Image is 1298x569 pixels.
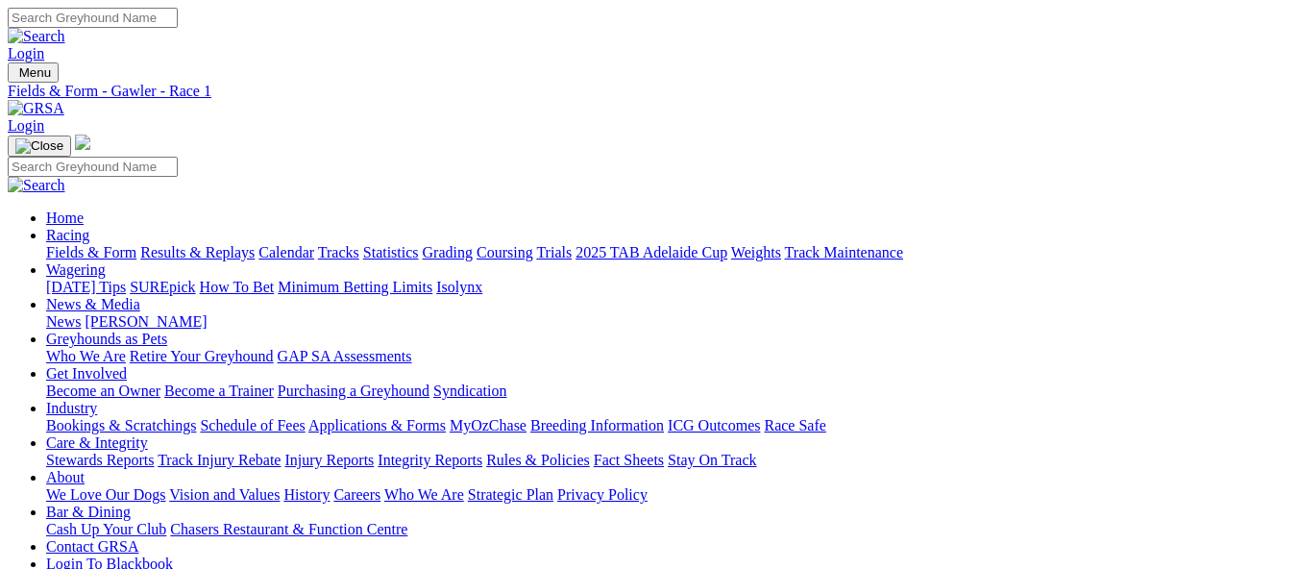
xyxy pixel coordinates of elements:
span: Menu [19,65,51,80]
img: Search [8,177,65,194]
a: Login [8,45,44,62]
a: Greyhounds as Pets [46,331,167,347]
a: Retire Your Greyhound [130,348,274,364]
div: Wagering [46,279,1290,296]
button: Toggle navigation [8,62,59,83]
a: Careers [333,486,380,503]
a: 2025 TAB Adelaide Cup [576,244,727,260]
a: Race Safe [764,417,825,433]
a: MyOzChase [450,417,527,433]
a: Integrity Reports [378,452,482,468]
img: logo-grsa-white.png [75,135,90,150]
a: We Love Our Dogs [46,486,165,503]
a: Contact GRSA [46,538,138,555]
a: History [283,486,330,503]
a: Who We Are [384,486,464,503]
a: Chasers Restaurant & Function Centre [170,521,407,537]
a: How To Bet [200,279,275,295]
div: News & Media [46,313,1290,331]
div: Industry [46,417,1290,434]
a: Get Involved [46,365,127,382]
a: Care & Integrity [46,434,148,451]
a: Injury Reports [284,452,374,468]
a: Trials [536,244,572,260]
div: About [46,486,1290,504]
a: Schedule of Fees [200,417,305,433]
a: Become a Trainer [164,383,274,399]
a: Coursing [477,244,533,260]
a: Home [46,210,84,226]
a: Tracks [318,244,359,260]
a: Purchasing a Greyhound [278,383,429,399]
a: Stewards Reports [46,452,154,468]
a: Results & Replays [140,244,255,260]
a: Calendar [258,244,314,260]
a: News & Media [46,296,140,312]
a: Rules & Policies [486,452,590,468]
a: Isolynx [436,279,482,295]
a: News [46,313,81,330]
a: Minimum Betting Limits [278,279,432,295]
a: Industry [46,400,97,416]
a: [DATE] Tips [46,279,126,295]
a: Become an Owner [46,383,160,399]
a: Fact Sheets [594,452,664,468]
a: Track Maintenance [785,244,903,260]
div: Bar & Dining [46,521,1290,538]
a: ICG Outcomes [668,417,760,433]
a: Applications & Forms [308,417,446,433]
a: Cash Up Your Club [46,521,166,537]
a: Stay On Track [668,452,756,468]
img: GRSA [8,100,64,117]
div: Racing [46,244,1290,261]
a: Fields & Form [46,244,136,260]
a: Privacy Policy [557,486,648,503]
a: Login [8,117,44,134]
a: Bookings & Scratchings [46,417,196,433]
div: Care & Integrity [46,452,1290,469]
a: Bar & Dining [46,504,131,520]
a: GAP SA Assessments [278,348,412,364]
a: About [46,469,85,485]
div: Greyhounds as Pets [46,348,1290,365]
input: Search [8,8,178,28]
a: Wagering [46,261,106,278]
a: Vision and Values [169,486,280,503]
a: Who We Are [46,348,126,364]
button: Toggle navigation [8,136,71,157]
a: [PERSON_NAME] [85,313,207,330]
input: Search [8,157,178,177]
a: SUREpick [130,279,195,295]
a: Weights [731,244,781,260]
a: Breeding Information [530,417,664,433]
a: Grading [423,244,473,260]
a: Racing [46,227,89,243]
a: Syndication [433,383,506,399]
a: Track Injury Rebate [158,452,281,468]
a: Strategic Plan [468,486,553,503]
a: Fields & Form - Gawler - Race 1 [8,83,1290,100]
a: Statistics [363,244,419,260]
img: Close [15,138,63,154]
img: Search [8,28,65,45]
div: Get Involved [46,383,1290,400]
